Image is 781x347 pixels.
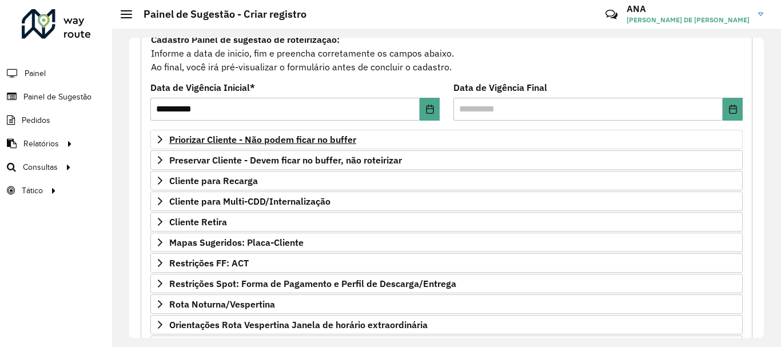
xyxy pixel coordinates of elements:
h2: Painel de Sugestão - Criar registro [132,8,306,21]
span: Consultas [23,161,58,173]
span: Pedidos [22,114,50,126]
div: Informe a data de inicio, fim e preencha corretamente os campos abaixo. Ao final, você irá pré-vi... [150,32,743,74]
span: Mapas Sugeridos: Placa-Cliente [169,238,304,247]
a: Orientações Rota Vespertina Janela de horário extraordinária [150,315,743,334]
a: Mapas Sugeridos: Placa-Cliente [150,233,743,252]
span: Cliente para Recarga [169,176,258,185]
span: Cliente Retira [169,217,227,226]
a: Cliente para Recarga [150,171,743,190]
span: Painel [25,67,46,79]
h3: ANA [627,3,750,14]
strong: Cadastro Painel de sugestão de roteirização: [151,34,340,45]
span: [PERSON_NAME] DE [PERSON_NAME] [627,15,750,25]
span: Rota Noturna/Vespertina [169,300,275,309]
a: Restrições FF: ACT [150,253,743,273]
a: Rota Noturna/Vespertina [150,294,743,314]
button: Choose Date [723,98,743,121]
a: Restrições Spot: Forma de Pagamento e Perfil de Descarga/Entrega [150,274,743,293]
span: Preservar Cliente - Devem ficar no buffer, não roteirizar [169,155,402,165]
a: Priorizar Cliente - Não podem ficar no buffer [150,130,743,149]
label: Data de Vigência Final [453,81,547,94]
span: Relatórios [23,138,59,150]
span: Priorizar Cliente - Não podem ficar no buffer [169,135,356,144]
a: Contato Rápido [599,2,624,27]
span: Restrições Spot: Forma de Pagamento e Perfil de Descarga/Entrega [169,279,456,288]
a: Cliente para Multi-CDD/Internalização [150,192,743,211]
a: Cliente Retira [150,212,743,232]
span: Restrições FF: ACT [169,258,249,268]
span: Painel de Sugestão [23,91,91,103]
span: Tático [22,185,43,197]
button: Choose Date [420,98,440,121]
span: Cliente para Multi-CDD/Internalização [169,197,330,206]
label: Data de Vigência Inicial [150,81,255,94]
span: Orientações Rota Vespertina Janela de horário extraordinária [169,320,428,329]
a: Preservar Cliente - Devem ficar no buffer, não roteirizar [150,150,743,170]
